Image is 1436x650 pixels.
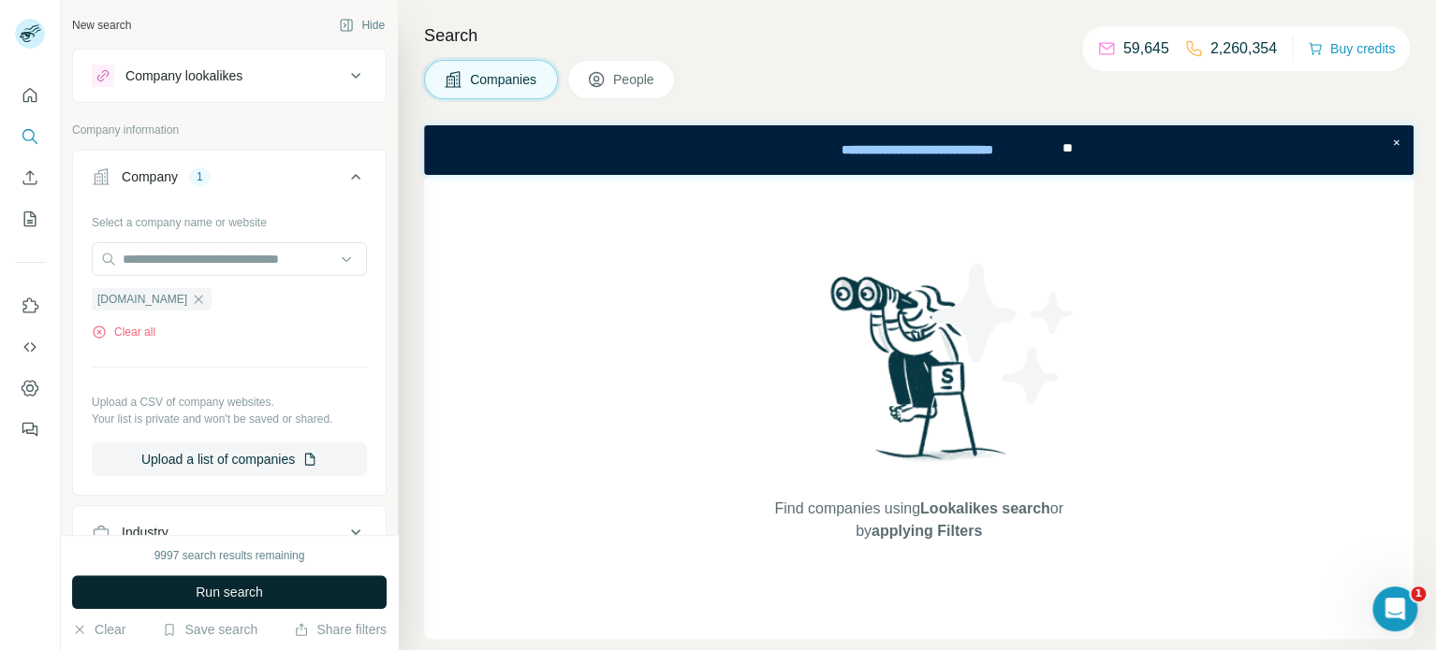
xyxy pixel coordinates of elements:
span: 1 [1411,586,1426,601]
span: Companies [470,70,538,89]
button: Industry [73,510,386,555]
button: Use Surfe on LinkedIn [15,289,45,323]
div: 9997 search results remaining [154,547,305,564]
div: Company lookalikes [125,66,242,85]
img: Surfe Illustration - Stars [919,250,1088,418]
div: New search [72,17,131,34]
div: 1 [189,168,211,185]
button: Search [15,120,45,153]
button: Company lookalikes [73,53,386,98]
button: Upload a list of companies [92,442,367,476]
iframe: Banner [424,125,1414,175]
span: [DOMAIN_NAME] [97,291,187,308]
button: Dashboard [15,371,45,405]
p: Company information [72,122,387,138]
button: Save search [162,620,257,639]
button: Run search [72,575,387,609]
button: Share filters [294,620,387,639]
button: Company1 [73,154,386,207]
button: Feedback [15,412,45,446]
p: 2,260,354 [1210,37,1277,60]
button: Enrich CSV [15,161,45,195]
span: Find companies using or by [769,498,1068,542]
div: Select a company name or website [92,207,367,231]
div: Company [122,167,178,186]
button: Clear all [92,324,155,340]
button: Hide [326,11,398,39]
p: Your list is private and won't be saved or shared. [92,411,367,427]
p: Upload a CSV of company websites. [92,394,367,411]
div: Industry [122,523,169,542]
span: Run search [196,583,263,601]
span: Lookalikes search [920,500,1050,516]
span: People [613,70,656,89]
iframe: Intercom live chat [1372,586,1417,631]
button: Clear [72,620,125,639]
p: 59,645 [1123,37,1169,60]
img: Surfe Illustration - Woman searching with binoculars [822,271,1017,480]
h4: Search [424,22,1414,49]
button: My lists [15,202,45,236]
button: Buy credits [1308,36,1395,62]
span: applying Filters [872,523,982,539]
button: Use Surfe API [15,330,45,364]
button: Quick start [15,79,45,112]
